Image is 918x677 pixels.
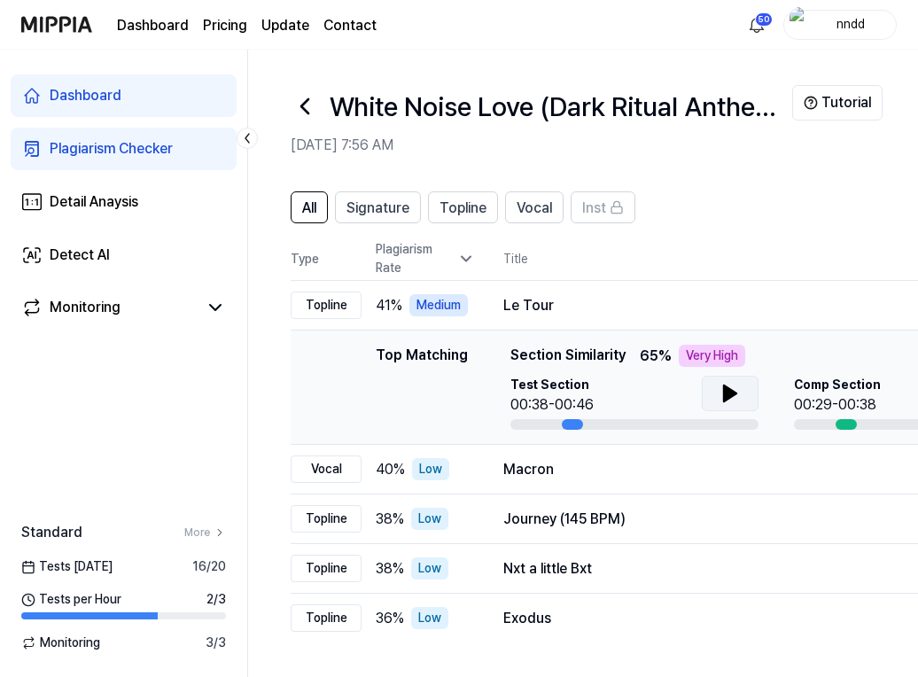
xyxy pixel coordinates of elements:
div: Plagiarism Checker [50,138,173,160]
a: Monitoring [21,297,198,318]
button: Vocal [505,191,564,223]
div: Detect AI [50,245,110,266]
div: nndd [816,14,885,34]
h1: White Noise Love (Dark Ritual Anthem) (Cover) [330,87,792,127]
span: Tests per Hour [21,590,121,609]
span: Comp Section [794,376,881,394]
a: Plagiarism Checker [11,128,237,170]
div: Plagiarism Rate [376,240,475,277]
button: 알림50 [743,11,771,39]
span: 38 % [376,509,404,530]
div: Top Matching [376,345,468,430]
th: Type [291,237,362,281]
span: 41 % [376,295,402,316]
span: Standard [21,522,82,543]
div: Vocal [291,455,362,483]
div: Low [411,508,448,530]
a: Detail Anaysis [11,181,237,223]
img: 알림 [746,14,767,35]
div: Topline [291,555,362,582]
span: Inst [582,198,606,219]
a: Contact [323,15,377,36]
span: Vocal [517,198,552,219]
span: All [302,198,316,219]
img: profile [790,7,811,43]
a: More [184,525,226,541]
div: Low [411,557,448,580]
div: Detail Anaysis [50,191,138,213]
a: Update [261,15,309,36]
span: 3 / 3 [206,634,226,652]
div: 00:38-00:46 [510,394,594,416]
img: Help [804,96,818,110]
div: Medium [409,294,468,316]
button: Topline [428,191,498,223]
button: Inst [571,191,635,223]
div: Low [411,607,448,629]
div: Very High [679,345,745,367]
span: Monitoring [21,634,100,652]
div: Topline [291,292,362,319]
span: 16 / 20 [192,557,226,576]
div: Low [412,458,449,480]
a: Dashboard [11,74,237,117]
div: 00:29-00:38 [794,394,881,416]
span: Signature [346,198,409,219]
a: Dashboard [117,15,189,36]
button: Tutorial [792,85,883,121]
h2: [DATE] 7:56 AM [291,135,792,156]
span: 40 % [376,459,405,480]
div: Monitoring [50,297,121,318]
button: Pricing [203,15,247,36]
span: Test Section [510,376,594,394]
div: Dashboard [50,85,121,106]
span: 36 % [376,608,404,629]
span: Section Similarity [510,345,626,367]
div: Topline [291,505,362,533]
span: 38 % [376,558,404,580]
button: Signature [335,191,421,223]
span: 2 / 3 [206,590,226,609]
a: Detect AI [11,234,237,276]
div: 50 [755,12,773,27]
span: 65 % [640,346,672,367]
button: profilenndd [783,10,897,40]
button: All [291,191,328,223]
div: Topline [291,604,362,632]
span: Topline [440,198,486,219]
span: Tests [DATE] [21,557,113,576]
